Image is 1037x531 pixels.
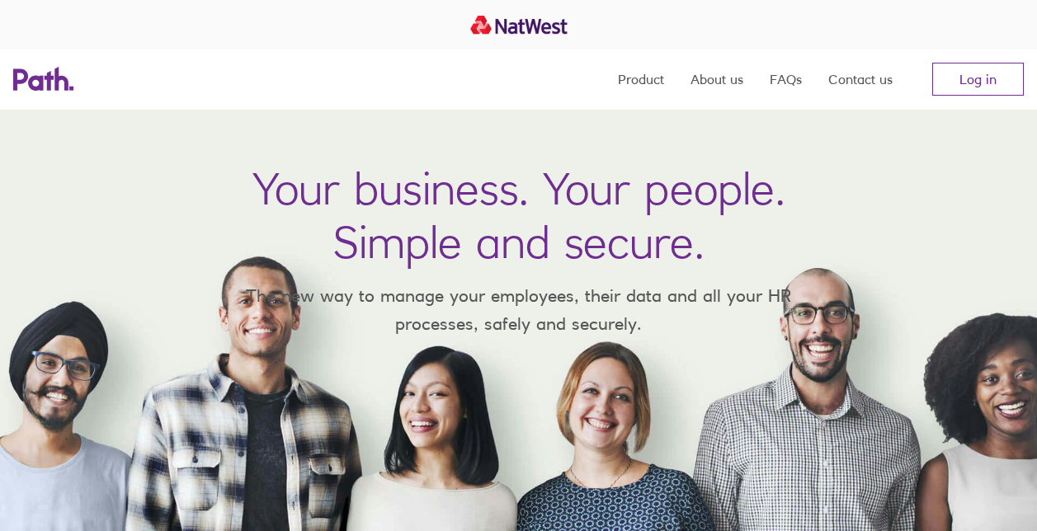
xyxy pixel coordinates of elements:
a: Contact us [828,49,893,109]
a: Product [618,49,664,109]
a: About us [691,49,743,109]
a: Log in [932,63,1024,96]
p: The new way to manage your employees, their data and all your HR processes, safely and securely. [222,282,816,337]
h1: Your business. Your people. Simple and secure. [252,162,785,269]
a: FAQs [770,49,802,109]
